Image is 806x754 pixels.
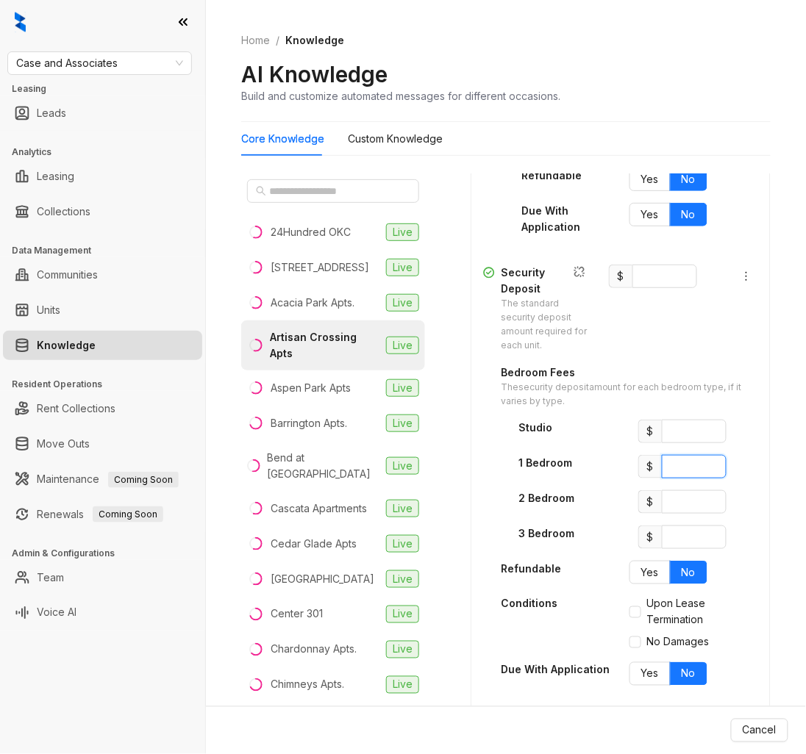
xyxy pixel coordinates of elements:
[12,378,205,391] h3: Resident Operations
[3,295,202,325] li: Units
[521,168,582,184] div: Refundable
[12,244,205,257] h3: Data Management
[609,265,632,288] span: $
[37,98,66,128] a: Leads
[108,472,179,488] span: Coming Soon
[501,365,758,381] div: Bedroom Fees
[37,197,90,226] a: Collections
[386,535,419,553] span: Live
[518,490,574,506] div: 2 Bedroom
[386,606,419,623] span: Live
[3,394,202,423] li: Rent Collections
[37,162,74,191] a: Leasing
[37,331,96,360] a: Knowledge
[271,380,351,396] div: Aspen Park Apts
[641,634,716,650] span: No Damages
[638,420,662,443] span: $
[285,34,344,46] span: Knowledge
[386,223,419,241] span: Live
[386,259,419,276] span: Live
[501,297,591,352] div: The standard security deposit amount required for each unit.
[638,525,662,549] span: $
[386,294,419,312] span: Live
[501,561,561,577] div: Refundable
[241,60,388,88] h2: AI Knowledge
[518,455,572,471] div: 1 Bedroom
[15,12,26,32] img: logo
[37,394,115,423] a: Rent Collections
[386,414,419,432] span: Live
[271,677,344,693] div: Chimneys Apts.
[12,82,205,96] h3: Leasing
[386,379,419,397] span: Live
[271,295,354,311] div: Acacia Park Apts.
[276,32,279,49] li: /
[256,186,266,196] span: search
[386,641,419,658] span: Live
[682,566,696,578] span: No
[348,131,443,147] div: Custom Knowledge
[638,455,662,478] span: $
[682,667,696,680] span: No
[3,500,202,529] li: Renewals
[501,265,591,297] div: Security Deposit
[3,598,202,628] li: Voice AI
[641,208,659,220] span: Yes
[386,457,419,475] span: Live
[3,464,202,494] li: Maintenance
[238,32,273,49] a: Home
[3,429,202,459] li: Move Outs
[271,500,367,517] div: Cascata Apartments
[37,500,163,529] a: RenewalsComing Soon
[386,337,419,354] span: Live
[271,415,347,431] div: Barrington Apts.
[37,295,60,325] a: Units
[271,259,369,276] div: [STREET_ADDRESS]
[3,197,202,226] li: Collections
[641,566,659,578] span: Yes
[3,331,202,360] li: Knowledge
[638,490,662,514] span: $
[271,642,357,658] div: Chardonnay Apts.
[682,208,696,220] span: No
[93,506,163,523] span: Coming Soon
[682,173,696,185] span: No
[271,571,374,587] div: [GEOGRAPHIC_DATA]
[271,606,323,622] div: Center 301
[37,563,64,592] a: Team
[3,563,202,592] li: Team
[3,260,202,290] li: Communities
[270,329,380,362] div: Artisan Crossing Apts
[741,270,752,282] span: more
[386,676,419,694] span: Live
[267,450,380,482] div: Bend at [GEOGRAPHIC_DATA]
[12,547,205,560] h3: Admin & Configurations
[501,662,610,678] div: Due With Application
[271,224,351,240] div: 24Hundred OKC
[271,536,357,552] div: Cedar Glade Apts
[3,98,202,128] li: Leads
[641,596,758,628] span: Upon Lease Termination
[241,131,324,147] div: Core Knowledge
[641,173,659,185] span: Yes
[3,162,202,191] li: Leasing
[16,52,183,74] span: Case and Associates
[37,598,76,628] a: Voice AI
[518,525,574,542] div: 3 Bedroom
[386,500,419,517] span: Live
[37,429,90,459] a: Move Outs
[518,420,552,436] div: Studio
[521,203,630,235] div: Due With Application
[501,381,758,409] div: The security deposit amount for each bedroom type, if it varies by type.
[37,260,98,290] a: Communities
[241,88,560,104] div: Build and customize automated messages for different occasions.
[12,146,205,159] h3: Analytics
[386,570,419,588] span: Live
[641,667,659,680] span: Yes
[501,596,557,612] div: Conditions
